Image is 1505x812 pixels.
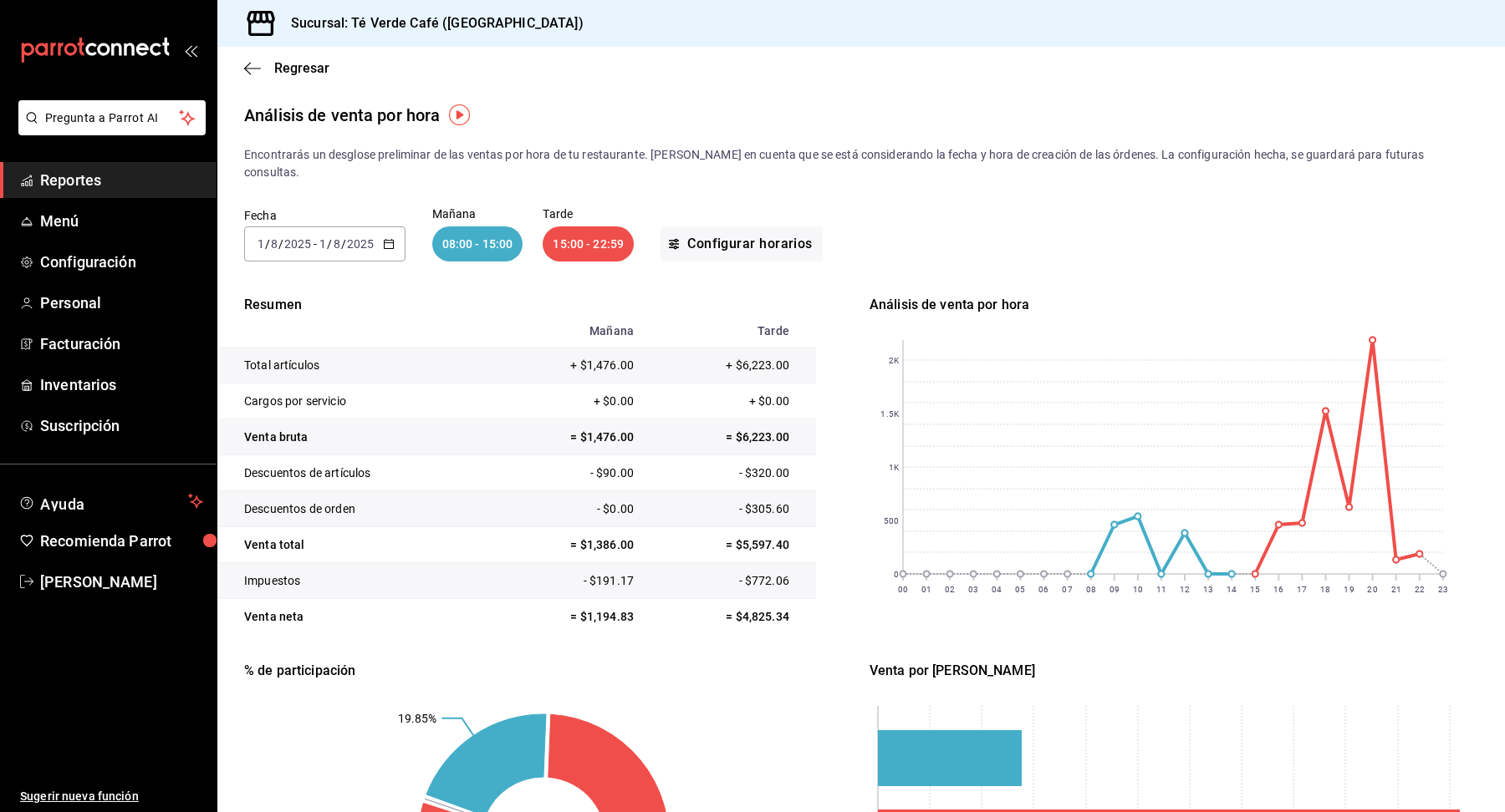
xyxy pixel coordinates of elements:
[501,348,643,383] td: + $1,476.00
[244,60,329,76] button: Regresar
[643,491,816,527] td: - $305.60
[217,455,501,491] td: Descuentos de artículos
[217,383,501,419] td: Cargos por servicio
[327,237,332,251] span: /
[501,491,643,527] td: - $0.00
[278,237,283,251] span: /
[1109,585,1119,594] text: 09
[661,226,823,261] button: Configurar horarios
[1297,585,1307,594] text: 17
[643,348,816,383] td: + $6,223.00
[1085,585,1095,594] text: 08
[945,585,955,594] text: 02
[643,419,816,455] td: = $6,223.00
[278,13,584,33] h3: Sucursal: Té Verde Café ([GEOGRAPHIC_DATA])
[341,237,346,251] span: /
[1038,585,1048,594] text: 06
[501,527,643,563] td: = $1,386.00
[1390,585,1400,594] text: 21
[1133,585,1143,594] text: 10
[398,712,437,725] text: 19.85%
[1203,585,1213,594] text: 13
[40,169,203,191] span: Reportes
[870,295,1468,315] div: Análisis de venta por hora
[1438,585,1448,594] text: 23
[643,599,816,635] td: = $4,825.34
[244,210,406,221] label: Fecha
[643,455,816,491] td: - $320.00
[184,43,197,57] button: open_drawer_menu
[643,563,816,599] td: - $772.06
[870,661,1468,681] div: Venta por [PERSON_NAME]
[501,315,643,348] th: Mañana
[244,103,440,128] div: Análisis de venta por hora
[889,356,900,365] text: 2K
[432,226,523,261] div: 08:00 - 15:00
[283,237,312,251] input: ----
[501,419,643,455] td: = $1,476.00
[1180,585,1190,594] text: 12
[40,530,203,552] span: Recomienda Parrot
[1344,585,1354,594] text: 19
[217,295,816,315] p: Resumen
[319,237,327,251] input: --
[898,585,908,594] text: 00
[1367,585,1377,594] text: 20
[889,463,900,472] text: 1K
[543,226,634,261] div: 15:00 - 22:59
[1227,585,1237,594] text: 14
[968,585,978,594] text: 03
[1250,585,1260,594] text: 15
[20,788,203,805] span: Sugerir nueva función
[217,491,501,527] td: Descuentos de orden
[40,251,203,273] span: Configuración
[880,409,899,419] text: 1.5K
[257,237,265,251] input: --
[40,571,203,593] span: [PERSON_NAME]
[217,527,501,563] td: Venta total
[217,419,501,455] td: Venta bruta
[270,237,278,251] input: --
[449,104,470,125] img: Tooltip marker
[1273,585,1283,594] text: 16
[501,383,643,419] td: + $0.00
[501,599,643,635] td: = $1,194.83
[501,563,643,599] td: - $191.17
[432,208,523,220] p: Mañana
[45,109,180,127] span: Pregunta a Parrot AI
[643,527,816,563] td: = $5,597.40
[1156,585,1166,594] text: 11
[894,570,899,579] text: 0
[346,237,375,251] input: ----
[217,563,501,599] td: Impuestos
[501,455,643,491] td: - $90.00
[643,383,816,419] td: + $0.00
[1015,585,1025,594] text: 05
[1062,585,1072,594] text: 07
[314,237,317,251] span: -
[40,210,203,232] span: Menú
[1415,585,1425,594] text: 22
[244,146,1478,181] p: Encontrarás un desglose preliminar de las ventas por hora de tu restaurante. [PERSON_NAME] en cue...
[265,237,270,251] span: /
[333,237,341,251] input: --
[643,315,816,348] th: Tarde
[40,414,203,437] span: Suscripción
[40,332,203,355] span: Facturación
[883,516,898,525] text: 500
[1320,585,1330,594] text: 18
[18,100,206,135] button: Pregunta a Parrot AI
[217,599,501,635] td: Venta neta
[40,292,203,314] span: Personal
[274,60,329,76] span: Regresar
[543,208,634,220] p: Tarde
[217,348,501,383] td: Total artículos
[244,661,843,681] div: % de participación
[40,491,181,511] span: Ayuda
[40,373,203,396] span: Inventarios
[921,585,931,594] text: 01
[12,121,206,139] a: Pregunta a Parrot AI
[992,585,1002,594] text: 04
